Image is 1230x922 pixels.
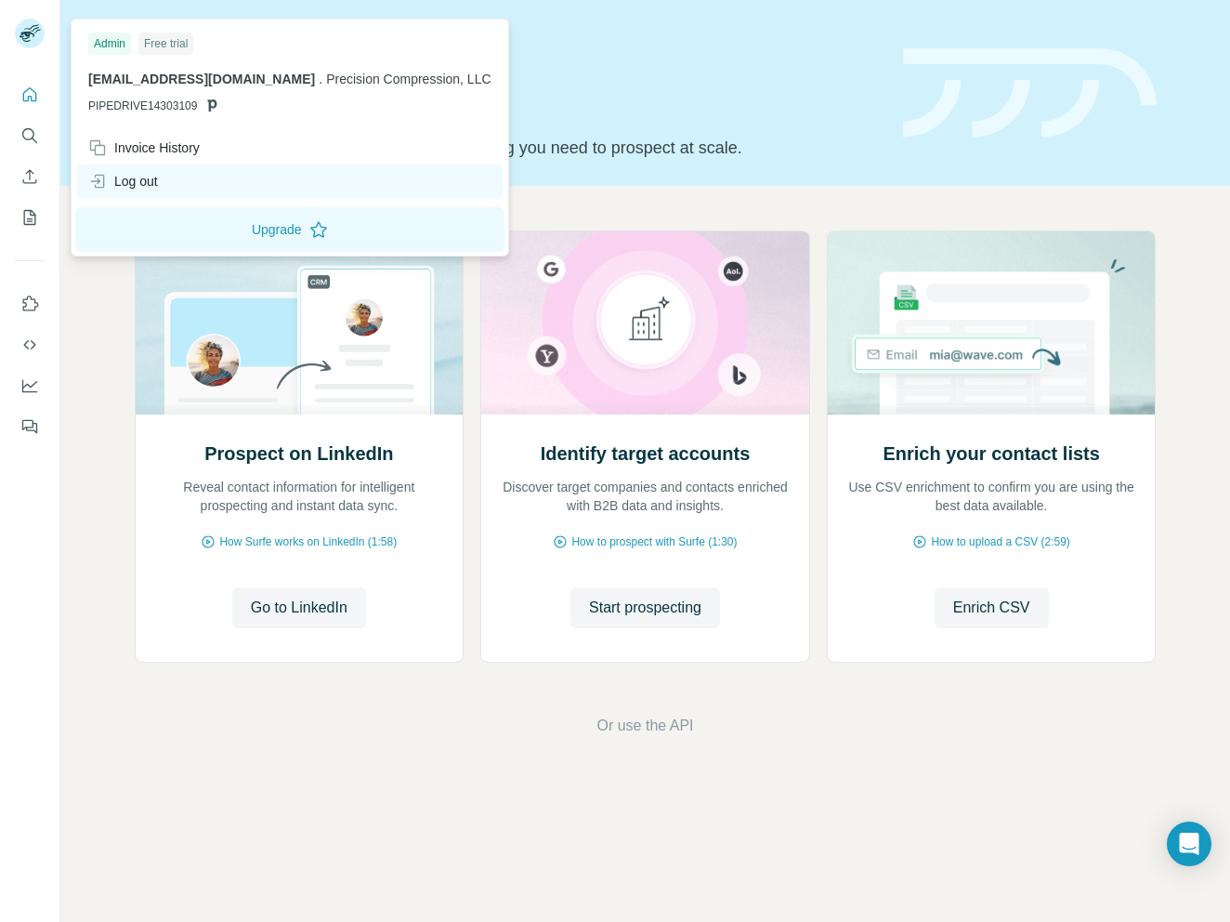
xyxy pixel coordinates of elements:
div: Admin [88,33,131,55]
button: Go to LinkedIn [232,587,366,628]
span: Enrich CSV [953,597,1030,619]
button: Quick start [15,78,45,112]
div: Log out [88,172,158,191]
div: Open Intercom Messenger [1167,822,1211,866]
button: Search [15,119,45,152]
div: Free trial [138,33,193,55]
button: Dashboard [15,369,45,402]
h2: Prospect on LinkedIn [204,441,393,467]
button: Use Surfe API [15,328,45,362]
img: banner [903,48,1157,138]
p: Reveal contact information for intelligent prospecting and instant data sync. [154,478,445,515]
button: Feedback [15,410,45,443]
button: Enrich CSV [935,587,1049,628]
button: Enrich CSV [15,160,45,193]
button: My lists [15,201,45,234]
span: [EMAIL_ADDRESS][DOMAIN_NAME] [88,72,315,86]
div: Invoice History [88,138,200,157]
span: PIPEDRIVE14303109 [88,98,197,114]
span: How Surfe works on LinkedIn (1:58) [219,533,397,550]
span: How to upload a CSV (2:59) [931,533,1069,550]
span: Go to LinkedIn [251,597,347,619]
img: Enrich your contact lists [827,231,1157,415]
img: Prospect on LinkedIn [135,231,465,415]
h2: Enrich your contact lists [883,441,1099,467]
span: . [319,72,322,86]
button: Start prospecting [570,587,720,628]
span: Start prospecting [589,597,701,619]
p: Discover target companies and contacts enriched with B2B data and insights. [500,478,791,515]
button: Or use the API [596,715,693,737]
button: Use Surfe on LinkedIn [15,287,45,321]
span: Precision Compression, LLC [326,72,491,86]
img: Identify target accounts [480,231,810,415]
h2: Identify target accounts [541,441,751,467]
button: Upgrade [75,207,504,252]
span: How to prospect with Surfe (1:30) [571,533,737,550]
p: Use CSV enrichment to confirm you are using the best data available. [846,478,1137,515]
